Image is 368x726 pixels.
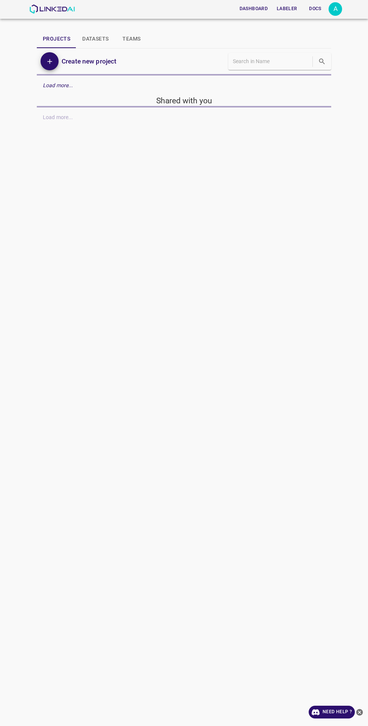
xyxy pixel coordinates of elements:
[37,79,331,92] div: Load more...
[37,95,331,106] h5: Shared with you
[235,1,272,17] a: Dashboard
[355,706,364,718] button: close-help
[329,2,342,16] button: Open settings
[329,2,342,16] div: A
[233,56,311,67] input: Search in Name
[272,1,302,17] a: Labeler
[62,56,116,67] h6: Create new project
[29,5,75,14] img: LinkedAI
[59,56,116,67] a: Create new project
[314,54,330,69] button: search
[274,3,300,15] button: Labeler
[37,30,76,48] button: Projects
[309,706,355,718] a: Need Help ?
[43,82,73,88] em: Load more...
[115,30,148,48] button: Teams
[76,30,115,48] button: Datasets
[303,3,327,15] button: Docs
[302,1,329,17] a: Docs
[41,52,59,70] button: Add
[237,3,271,15] button: Dashboard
